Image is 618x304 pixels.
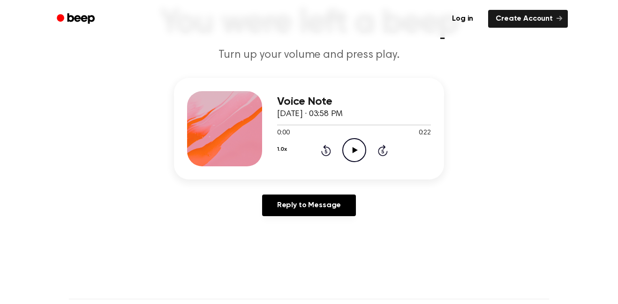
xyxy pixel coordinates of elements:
span: 0:00 [277,128,289,138]
h3: Voice Note [277,95,431,108]
button: 1.0x [277,141,286,157]
a: Log in [443,8,482,30]
a: Create Account [488,10,568,28]
span: 0:22 [419,128,431,138]
a: Beep [50,10,103,28]
p: Turn up your volume and press play. [129,47,489,63]
a: Reply to Message [262,195,356,216]
span: [DATE] · 03:58 PM [277,110,343,118]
